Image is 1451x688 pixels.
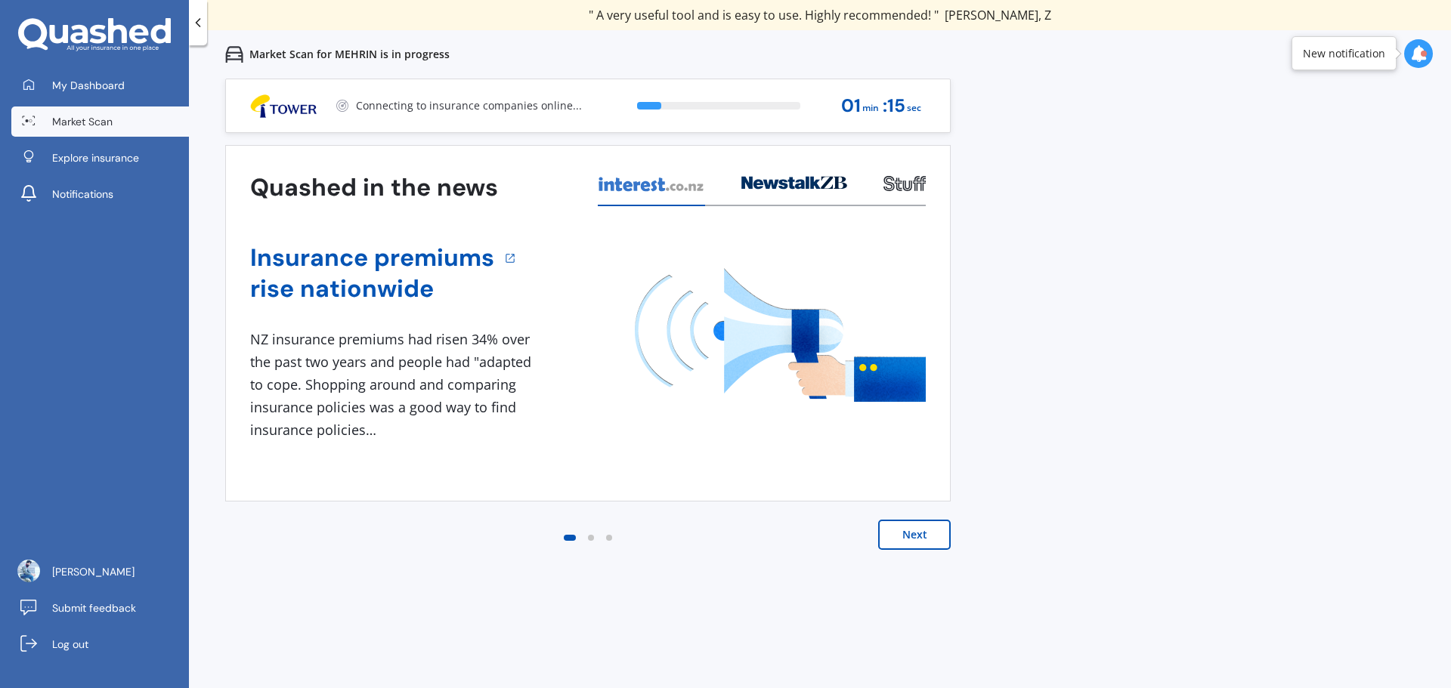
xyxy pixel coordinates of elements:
a: Submit feedback [11,593,189,623]
div: New notification [1303,46,1385,61]
p: Connecting to insurance companies online... [356,98,582,113]
a: My Dashboard [11,70,189,100]
span: : 15 [883,96,905,116]
span: Submit feedback [52,600,136,615]
a: rise nationwide [250,273,494,304]
span: [PERSON_NAME] [52,564,135,579]
span: Explore insurance [52,150,139,165]
span: sec [907,98,921,119]
h3: Quashed in the news [250,172,498,203]
span: Notifications [52,187,113,202]
span: min [862,98,879,119]
img: media image [635,268,926,402]
a: [PERSON_NAME] [11,557,189,587]
a: Log out [11,629,189,659]
a: Notifications [11,179,189,209]
a: Explore insurance [11,143,189,173]
span: Market Scan [52,114,113,129]
a: Market Scan [11,106,189,137]
div: NZ insurance premiums had risen 34% over the past two years and people had "adapted to cope. Shop... [250,329,537,441]
a: Insurance premiums [250,242,494,273]
img: car.f15378c7a67c060ca3f3.svg [225,45,243,63]
span: My Dashboard [52,78,125,93]
span: 01 [841,96,861,116]
span: Log out [52,637,88,652]
img: ACg8ocJ2c0TR4fVpQ48ErPnFzmboRbkDohHPOtgIF9Ov_BR82nWHAcF0sQ=s96-c [17,560,40,582]
p: Market Scan for MEHRIN is in progress [249,47,450,62]
button: Next [878,520,951,550]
